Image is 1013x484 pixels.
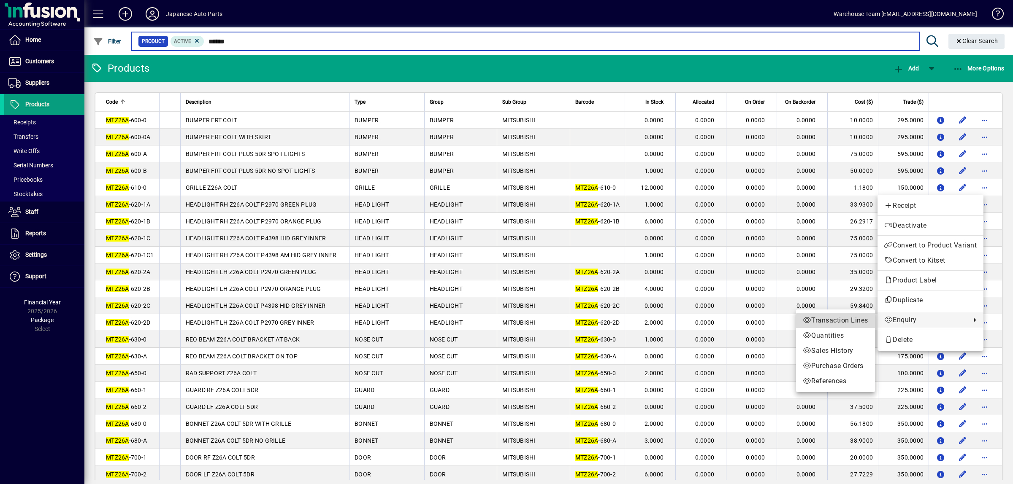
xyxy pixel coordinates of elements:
[803,376,868,386] span: References
[884,315,967,325] span: Enquiry
[803,331,868,341] span: Quantities
[803,361,868,371] span: Purchase Orders
[884,220,977,231] span: Deactivate
[884,240,977,250] span: Convert to Product Variant
[884,335,977,345] span: Delete
[884,276,941,284] span: Product Label
[884,255,977,266] span: Convert to Kitset
[803,315,868,325] span: Transaction Lines
[884,201,977,211] span: Receipt
[878,218,983,233] button: Deactivate product
[884,295,977,305] span: Duplicate
[803,346,868,356] span: Sales History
